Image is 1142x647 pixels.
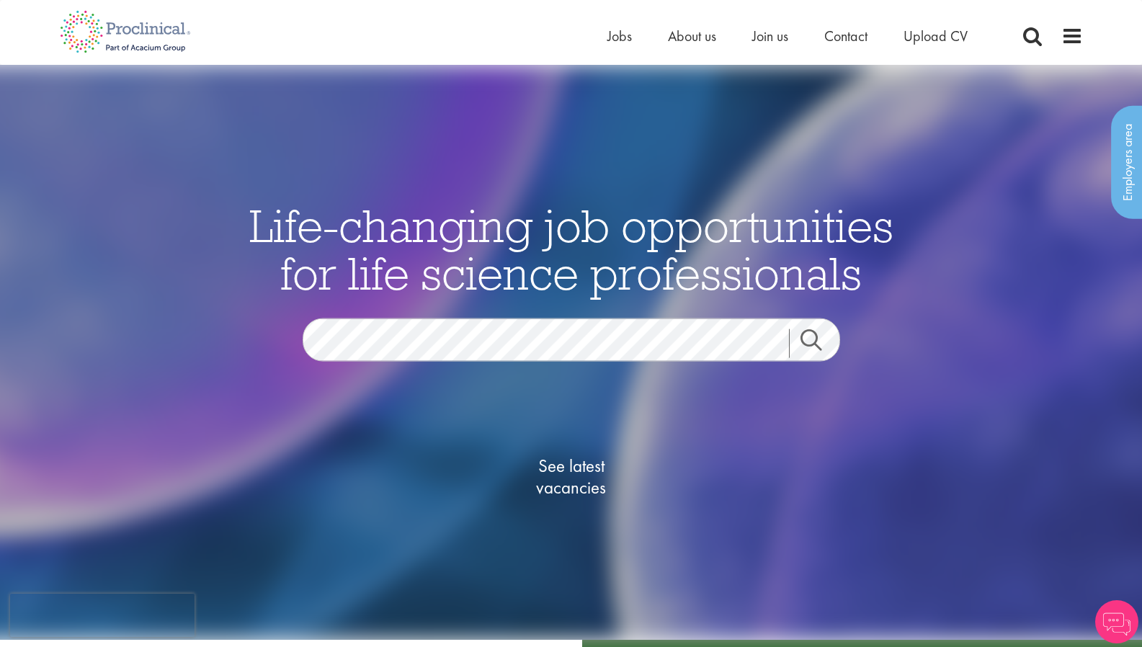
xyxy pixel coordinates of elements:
a: Job search submit button [789,329,851,357]
span: Life-changing job opportunities for life science professionals [249,196,893,301]
span: See latest vacancies [499,455,643,498]
a: Jobs [607,27,632,45]
iframe: reCAPTCHA [10,594,195,637]
a: Join us [752,27,788,45]
a: Upload CV [904,27,968,45]
a: Contact [824,27,867,45]
a: About us [668,27,716,45]
a: See latestvacancies [499,397,643,555]
img: Chatbot [1095,600,1138,643]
